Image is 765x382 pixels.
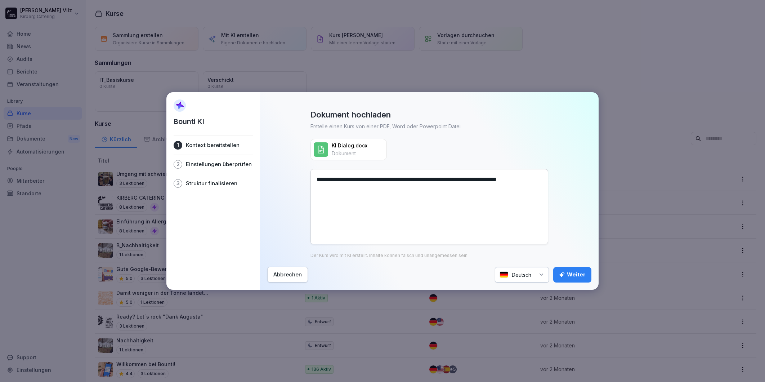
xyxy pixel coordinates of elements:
p: Struktur finalisieren [186,180,237,187]
div: Deutsch [495,267,549,283]
p: KI Dialog.docx [332,142,375,149]
div: Abbrechen [273,271,302,279]
p: Dokument hochladen [310,110,391,120]
div: 2 [174,160,182,169]
p: Der Kurs wird mit KI erstellt. Inhalte können falsch und unangemessen sein. [310,253,469,258]
p: Erstelle einen Kurs von einer PDF, Word oder Powerpoint Datei [310,123,461,130]
div: Weiter [559,271,586,279]
p: Einstellungen überprüfen [186,161,252,168]
button: Weiter [553,267,591,283]
img: AI Sparkle [174,99,186,112]
button: Abbrechen [267,267,308,283]
p: Dokument [332,150,356,157]
div: 3 [174,179,182,188]
div: 1 [174,141,182,150]
p: Kontext bereitstellen [186,142,240,149]
img: de.svg [500,271,508,278]
p: Bounti KI [174,116,204,127]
